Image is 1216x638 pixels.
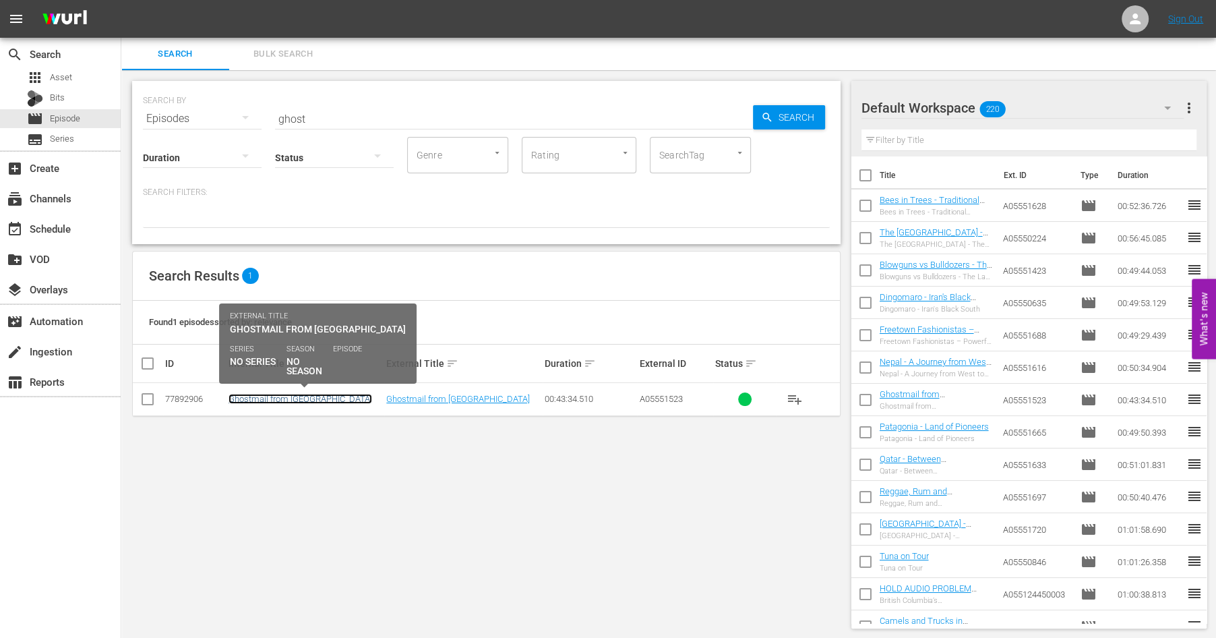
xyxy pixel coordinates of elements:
th: Type [1072,156,1109,194]
span: Ingestion [7,344,23,360]
td: A05551633 [998,448,1075,481]
span: sort [584,357,596,370]
span: reorder [1186,553,1203,569]
a: Nepal - A Journey from West to [GEOGRAPHIC_DATA] [880,357,992,377]
div: Qatar - Between [GEOGRAPHIC_DATA] and [GEOGRAPHIC_DATA] [880,467,992,475]
span: Automation [7,314,23,330]
div: Patagonia - Land of Pioneers [880,434,989,443]
td: A05551720 [998,513,1075,546]
button: playlist_add [779,383,811,415]
div: Episodes [143,100,262,138]
span: Bits [50,91,65,105]
td: A05551616 [998,351,1075,384]
span: Search [773,105,825,129]
a: Ghostmail from [GEOGRAPHIC_DATA] [386,394,530,404]
button: Open [619,146,632,159]
div: Bits [27,90,43,107]
td: 01:01:58.690 [1112,513,1186,546]
div: ID [165,358,224,369]
div: Default Workspace [861,89,1184,127]
th: Title [880,156,996,194]
td: A05550846 [998,546,1075,578]
div: British Columbia’s [PERSON_NAME] Highway [880,596,992,605]
span: Search [129,47,221,62]
span: reorder [1186,262,1203,278]
p: Search Filters: [143,187,830,198]
span: Episode [1081,424,1097,440]
div: Freetown Fashionistas – Powerful Women in [GEOGRAPHIC_DATA] [880,337,992,346]
span: Overlays [7,282,23,298]
span: Reports [7,374,23,390]
div: Blowguns vs Bulldozers - The Last Nomads of the [GEOGRAPHIC_DATA] [880,272,992,281]
div: 77892906 [165,394,224,404]
button: more_vert [1180,92,1196,124]
a: Blowguns vs Bulldozers - The Last Nomads of the [GEOGRAPHIC_DATA] [880,260,992,290]
span: Schedule [7,221,23,237]
div: Internal Title [229,355,382,372]
a: Qatar - Between [GEOGRAPHIC_DATA] and [GEOGRAPHIC_DATA] [880,454,977,484]
a: [GEOGRAPHIC_DATA] - [GEOGRAPHIC_DATA]'s [GEOGRAPHIC_DATA] [880,519,971,549]
span: reorder [1186,294,1203,310]
a: Ghostmail from [GEOGRAPHIC_DATA] [229,394,372,404]
th: Duration [1109,156,1190,194]
span: A05551523 [639,394,682,404]
td: A05551523 [998,384,1075,416]
span: Episode [1081,457,1097,473]
a: Reggae, Rum and [DEMOGRAPHIC_DATA] - A Jamaican Adventure [880,486,981,517]
span: Episode [1081,554,1097,570]
div: The [GEOGRAPHIC_DATA] - The construction of the World's largest clock [880,240,992,249]
span: reorder [1186,521,1203,537]
td: 00:50:34.904 [1112,351,1186,384]
span: reorder [1186,424,1203,440]
td: A05550224 [998,222,1075,254]
div: [GEOGRAPHIC_DATA] - [GEOGRAPHIC_DATA]'s [GEOGRAPHIC_DATA] [880,531,992,540]
button: Open Feedback Widget [1192,279,1216,359]
span: Episode [1081,586,1097,602]
span: Episode [27,111,43,127]
span: 220 [979,95,1005,123]
td: 00:49:44.053 [1112,254,1186,287]
span: reorder [1186,488,1203,504]
td: 01:00:38.813 [1112,578,1186,610]
span: Channels [7,191,23,207]
div: Nepal - A Journey from West to [GEOGRAPHIC_DATA] [880,370,992,378]
span: menu [8,11,24,27]
span: VOD [7,252,23,268]
td: 00:52:36.726 [1112,190,1186,222]
td: A05551423 [998,254,1075,287]
span: Episode [1081,198,1097,214]
span: reorder [1186,618,1203,634]
span: Asset [27,69,43,86]
td: A05550635 [998,287,1075,319]
span: reorder [1186,456,1203,472]
img: ans4CAIJ8jUAAAAAAAAAAAAAAAAAAAAAAAAgQb4GAAAAAAAAAAAAAAAAAAAAAAAAJMjXAAAAAAAAAAAAAAAAAAAAAAAAgAT5G... [32,3,97,35]
span: more_vert [1180,100,1196,116]
a: Dingomaro - Iran's Black South [880,292,976,312]
span: reorder [1186,359,1203,375]
span: sort [286,357,299,370]
div: Dingomaro - Iran's Black South [880,305,992,314]
td: A05551628 [998,190,1075,222]
td: A05551697 [998,481,1075,513]
button: Open [491,146,504,159]
a: Freetown Fashionistas – Powerful Women in [GEOGRAPHIC_DATA] [880,324,979,355]
span: playlist_add [787,391,803,407]
span: sort [745,357,757,370]
button: Search [753,105,825,129]
a: Bees in Trees - Traditional Beekeeping in [GEOGRAPHIC_DATA] [880,195,985,225]
div: Tuna on Tour [880,564,929,573]
span: Episode [1081,489,1097,505]
span: reorder [1186,391,1203,407]
span: Episode [1081,230,1097,246]
span: Episode [1081,295,1097,311]
td: 00:50:40.476 [1112,481,1186,513]
span: Series [27,132,43,148]
div: Duration [545,355,636,372]
div: Status [715,355,774,372]
span: 1 [242,268,259,284]
span: Episode [1081,521,1097,538]
button: Open [733,146,746,159]
td: 01:01:26.358 [1112,546,1186,578]
a: Sign Out [1168,13,1203,24]
a: Ghostmail from [GEOGRAPHIC_DATA] [880,389,961,409]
